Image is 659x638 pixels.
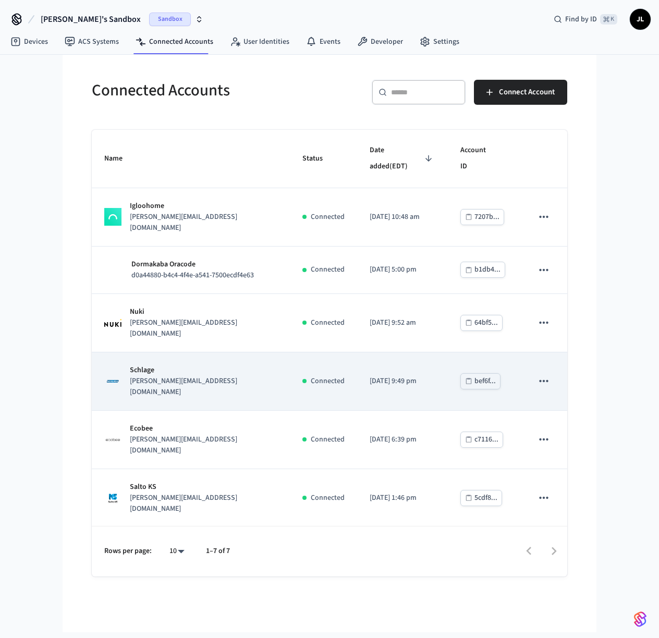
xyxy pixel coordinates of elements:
[311,493,345,504] p: Connected
[370,376,435,387] p: [DATE] 9:49 pm
[311,317,345,328] p: Connected
[104,319,121,327] img: Nuki Logo, Square
[130,423,277,434] p: Ecobee
[370,317,435,328] p: [DATE] 9:52 am
[206,546,230,557] p: 1–7 of 7
[311,212,345,223] p: Connected
[370,264,435,275] p: [DATE] 5:00 pm
[130,306,277,317] p: Nuki
[474,433,498,446] div: c7116...
[460,373,501,389] button: bef6f...
[104,546,152,557] p: Rows per page:
[474,211,499,224] div: 7207b...
[104,373,121,390] img: Schlage Logo, Square
[104,151,136,167] span: Name
[411,32,468,51] a: Settings
[302,151,336,167] span: Status
[92,130,567,586] table: sticky table
[130,317,277,339] p: [PERSON_NAME][EMAIL_ADDRESS][DOMAIN_NAME]
[298,32,349,51] a: Events
[2,32,56,51] a: Devices
[460,490,502,506] button: 5cdf8...
[222,32,298,51] a: User Identities
[630,9,651,30] button: JL
[311,376,345,387] p: Connected
[565,14,597,24] span: Find by ID
[104,208,121,225] img: igloohome_logo
[130,201,277,212] p: Igloohome
[474,375,496,388] div: bef6f...
[600,14,617,24] span: ⌘ K
[130,365,277,376] p: Schlage
[349,32,411,51] a: Developer
[474,492,497,505] div: 5cdf8...
[130,482,277,493] p: Salto KS
[460,209,504,225] button: 7207b...
[92,80,323,101] h5: Connected Accounts
[631,10,650,29] span: JL
[131,270,254,281] p: d0a44880-b4c4-4f4e-a541-7500ecdf4e63
[460,262,505,278] button: b1db4...
[460,315,503,331] button: 64bf5...
[311,434,345,445] p: Connected
[131,259,254,270] p: Dormakaba Oracode
[41,13,141,26] span: [PERSON_NAME]'s Sandbox
[634,611,646,628] img: SeamLogoGradient.69752ec5.svg
[474,263,501,276] div: b1db4...
[127,32,222,51] a: Connected Accounts
[104,431,121,448] img: ecobee_logo_square
[311,264,345,275] p: Connected
[130,434,277,456] p: [PERSON_NAME][EMAIL_ADDRESS][DOMAIN_NAME]
[130,493,277,514] p: [PERSON_NAME][EMAIL_ADDRESS][DOMAIN_NAME]
[370,493,435,504] p: [DATE] 1:46 pm
[130,376,277,398] p: [PERSON_NAME][EMAIL_ADDRESS][DOMAIN_NAME]
[370,142,435,175] span: Date added(EDT)
[474,80,567,105] button: Connect Account
[370,212,435,223] p: [DATE] 10:48 am
[499,85,555,99] span: Connect Account
[370,434,435,445] p: [DATE] 6:39 pm
[474,316,498,329] div: 64bf5...
[104,489,121,507] img: Salto KS Logo
[460,432,503,448] button: c7116...
[545,10,626,29] div: Find by ID⌘ K
[164,544,189,559] div: 10
[130,212,277,234] p: [PERSON_NAME][EMAIL_ADDRESS][DOMAIN_NAME]
[149,13,191,26] span: Sandbox
[56,32,127,51] a: ACS Systems
[460,142,507,175] span: Account ID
